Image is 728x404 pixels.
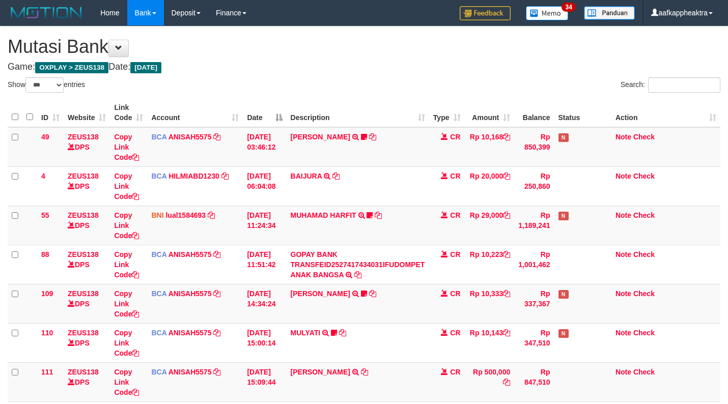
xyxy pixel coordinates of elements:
a: Copy Link Code [114,368,139,396]
a: Copy ANISAH5575 to clipboard [213,290,220,298]
td: Rp 29,000 [465,206,515,245]
a: ANISAH5575 [169,133,212,141]
a: ANISAH5575 [169,250,212,258]
a: Check [633,172,655,180]
a: Note [615,211,631,219]
a: Copy Rp 10,333 to clipboard [503,290,510,298]
td: Rp 10,223 [465,245,515,284]
img: Button%20Memo.svg [526,6,569,20]
td: Rp 10,168 [465,127,515,167]
span: 88 [41,250,49,258]
a: ANISAH5575 [169,329,212,337]
a: ANISAH5575 [169,290,212,298]
span: 34 [562,3,575,12]
a: Note [615,133,631,141]
span: 110 [41,329,53,337]
span: 4 [41,172,45,180]
th: Date: activate to sort column descending [243,98,286,127]
a: MUHAMAD HARFIT [291,211,356,219]
a: Copy MUHAMAD HARFIT to clipboard [375,211,382,219]
td: DPS [64,245,110,284]
select: Showentries [25,77,64,93]
img: panduan.png [584,6,635,20]
td: DPS [64,166,110,206]
td: Rp 500,000 [465,362,515,401]
span: 111 [41,368,53,376]
span: 109 [41,290,53,298]
a: Copy Link Code [114,250,139,279]
span: CR [450,211,460,219]
span: BCA [151,133,166,141]
td: Rp 847,510 [514,362,554,401]
span: BCA [151,329,166,337]
td: Rp 10,333 [465,284,515,323]
a: Copy Rp 29,000 to clipboard [503,211,510,219]
a: ZEUS138 [68,133,99,141]
a: ZEUS138 [68,172,99,180]
td: Rp 1,189,241 [514,206,554,245]
span: Has Note [558,133,569,142]
th: ID: activate to sort column ascending [37,98,64,127]
span: 55 [41,211,49,219]
h4: Game: Date: [8,62,720,72]
a: Copy GOPAY BANK TRANSFEID2527417434031IFUDOMPET ANAK BANGSA to clipboard [354,271,361,279]
a: Note [615,250,631,258]
td: Rp 20,000 [465,166,515,206]
span: CR [450,133,460,141]
a: Copy Link Code [114,211,139,240]
img: Feedback.jpg [460,6,511,20]
label: Search: [621,77,720,93]
td: [DATE] 11:51:42 [243,245,286,284]
span: Has Note [558,212,569,220]
a: Note [615,329,631,337]
a: Copy KAREN ADELIN MARTH to clipboard [361,368,368,376]
a: ANISAH5575 [169,368,212,376]
span: BCA [151,290,166,298]
td: Rp 850,399 [514,127,554,167]
a: Check [633,250,655,258]
th: Description: activate to sort column ascending [287,98,429,127]
span: BNI [151,211,163,219]
a: Check [633,290,655,298]
td: DPS [64,323,110,362]
a: BAIJURA [291,172,322,180]
a: Copy Link Code [114,133,139,161]
td: Rp 1,001,462 [514,245,554,284]
a: Note [615,368,631,376]
a: Copy BAIJURA to clipboard [332,172,340,180]
a: lual1584693 [165,211,206,219]
span: CR [450,172,460,180]
a: ZEUS138 [68,329,99,337]
a: [PERSON_NAME] [291,368,350,376]
span: OXPLAY > ZEUS138 [35,62,108,73]
a: Copy Rp 500,000 to clipboard [503,378,510,386]
td: [DATE] 11:24:34 [243,206,286,245]
a: Check [633,211,655,219]
a: Copy Link Code [114,290,139,318]
td: DPS [64,127,110,167]
span: BCA [151,250,166,258]
a: ZEUS138 [68,368,99,376]
a: Copy Link Code [114,329,139,357]
th: Balance [514,98,554,127]
a: [PERSON_NAME] [291,133,350,141]
a: Copy Link Code [114,172,139,200]
input: Search: [648,77,720,93]
td: [DATE] 06:04:08 [243,166,286,206]
a: ZEUS138 [68,290,99,298]
span: CR [450,368,460,376]
label: Show entries [8,77,85,93]
a: Copy Rp 20,000 to clipboard [503,172,510,180]
span: BCA [151,368,166,376]
a: Copy lual1584693 to clipboard [208,211,215,219]
a: Note [615,290,631,298]
a: Copy Rp 10,223 to clipboard [503,250,510,258]
a: MULYATI [291,329,321,337]
a: Copy Rp 10,143 to clipboard [503,329,510,337]
a: Check [633,329,655,337]
th: Action: activate to sort column ascending [611,98,720,127]
a: HILMIABD1230 [169,172,219,180]
td: Rp 347,510 [514,323,554,362]
a: [PERSON_NAME] [291,290,350,298]
td: [DATE] 15:09:44 [243,362,286,401]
